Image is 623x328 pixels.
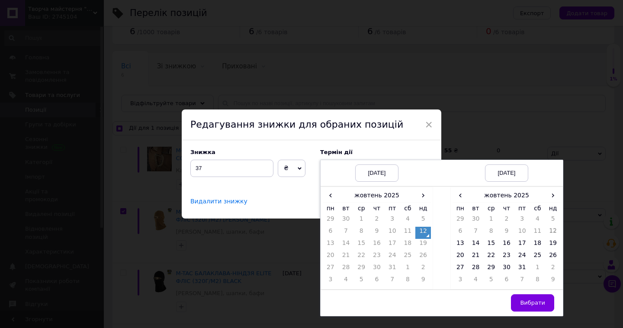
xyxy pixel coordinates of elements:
td: 6 [499,275,514,287]
th: пт [514,202,530,215]
td: 9 [499,227,514,239]
td: 7 [385,275,400,287]
td: 19 [415,239,431,251]
td: 9 [369,227,385,239]
td: 27 [323,263,338,275]
th: жовтень 2025 [338,189,416,202]
td: 20 [323,251,338,263]
td: 21 [468,251,484,263]
td: 11 [530,227,546,239]
td: 31 [514,263,530,275]
td: 3 [323,275,338,287]
span: ‹ [323,189,338,202]
th: жовтень 2025 [468,189,546,202]
th: пт [385,202,400,215]
th: нд [415,202,431,215]
td: 24 [514,251,530,263]
td: 8 [530,275,546,287]
button: Вибрати [511,294,554,312]
td: 1 [353,215,369,227]
span: Знижка [190,149,215,155]
span: Редагування знижки для обраних позицій [190,119,403,130]
td: 2 [369,215,385,227]
td: 26 [545,251,561,263]
td: 14 [338,239,354,251]
td: 18 [530,239,546,251]
span: × [425,117,433,132]
td: 25 [400,251,416,263]
td: 19 [545,239,561,251]
td: 8 [353,227,369,239]
td: 13 [453,239,468,251]
td: 29 [453,215,468,227]
th: сб [400,202,416,215]
td: 6 [453,227,468,239]
td: 31 [385,263,400,275]
td: 9 [415,275,431,287]
td: 2 [415,263,431,275]
td: 30 [338,215,354,227]
input: 0 [190,160,273,177]
td: 30 [499,263,514,275]
span: ₴ [284,164,289,171]
td: 20 [453,251,468,263]
td: 30 [369,263,385,275]
td: 7 [514,275,530,287]
span: ‹ [453,189,468,202]
td: 23 [369,251,385,263]
td: 30 [468,215,484,227]
label: Термін дії [320,149,433,155]
td: 2 [499,215,514,227]
td: 12 [415,227,431,239]
th: вт [338,202,354,215]
td: 18 [400,239,416,251]
td: 15 [483,239,499,251]
td: 1 [400,263,416,275]
td: 28 [338,263,354,275]
td: 29 [353,263,369,275]
td: 12 [545,227,561,239]
td: 8 [483,227,499,239]
td: 6 [369,275,385,287]
td: 2 [545,263,561,275]
td: 22 [483,251,499,263]
th: чт [499,202,514,215]
td: 14 [468,239,484,251]
td: 21 [338,251,354,263]
span: Вибрати [520,299,545,306]
td: 25 [530,251,546,263]
td: 17 [514,239,530,251]
td: 1 [483,215,499,227]
td: 16 [499,239,514,251]
td: 1 [530,263,546,275]
td: 7 [468,227,484,239]
th: сб [530,202,546,215]
td: 16 [369,239,385,251]
td: 15 [353,239,369,251]
td: 26 [415,251,431,263]
span: › [415,189,431,202]
td: 3 [514,215,530,227]
td: 17 [385,239,400,251]
td: 4 [400,215,416,227]
td: 5 [415,215,431,227]
td: 28 [468,263,484,275]
td: 6 [323,227,338,239]
td: 3 [385,215,400,227]
span: Видалити знижку [190,198,247,205]
th: чт [369,202,385,215]
th: пн [323,202,338,215]
td: 5 [545,215,561,227]
td: 13 [323,239,338,251]
td: 24 [385,251,400,263]
td: 11 [400,227,416,239]
td: 4 [468,275,484,287]
td: 22 [353,251,369,263]
td: 8 [400,275,416,287]
td: 29 [483,263,499,275]
td: 29 [323,215,338,227]
td: 10 [514,227,530,239]
th: ср [353,202,369,215]
th: ср [483,202,499,215]
td: 5 [353,275,369,287]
